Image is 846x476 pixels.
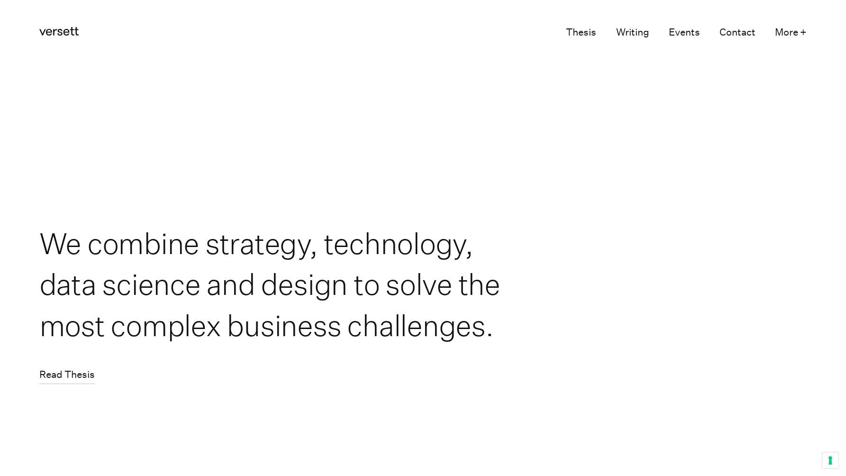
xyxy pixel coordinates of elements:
button: Your consent preferences for tracking technologies [822,452,838,468]
a: Thesis [566,23,596,42]
a: Events [669,23,700,42]
a: Read Thesis [39,366,95,384]
h1: We combine strategy, technology, data science and design to solve the most complex business chall... [39,223,509,346]
a: Contact [719,23,755,42]
a: Writing [616,23,649,42]
button: More + [775,23,807,42]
